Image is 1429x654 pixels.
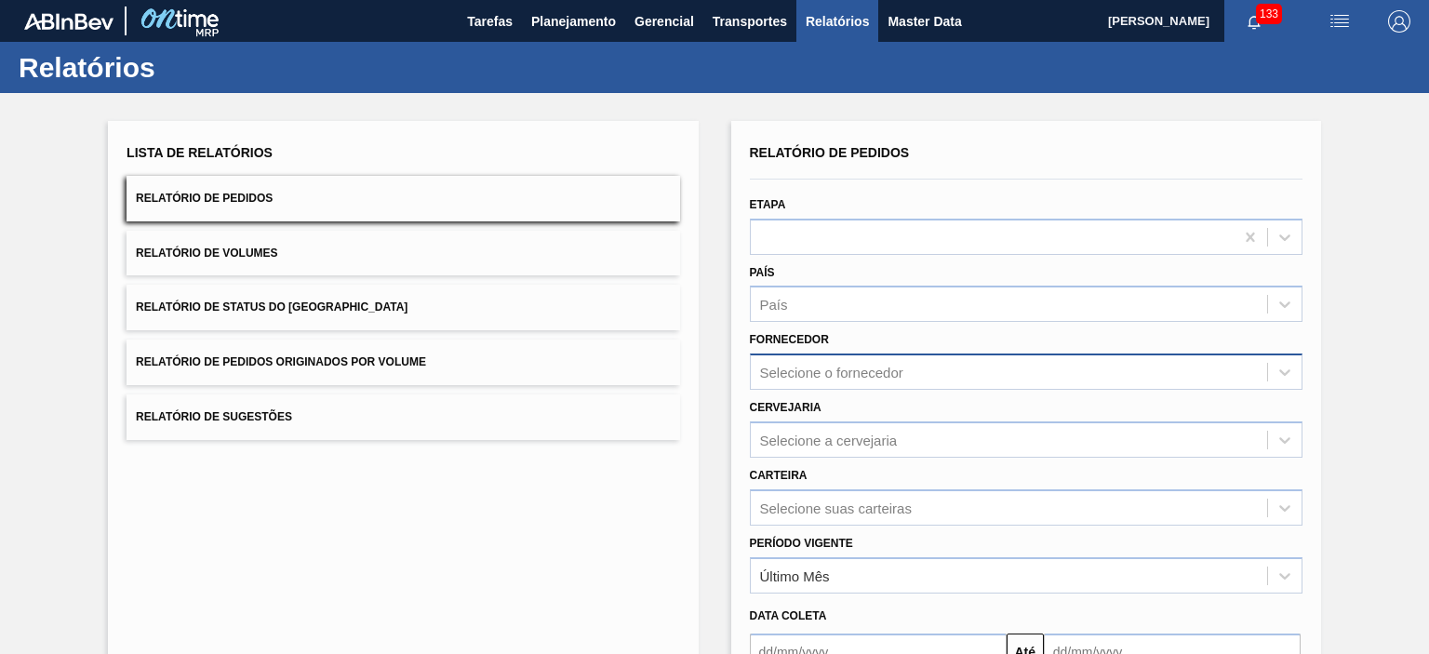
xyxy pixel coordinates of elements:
[136,355,426,368] span: Relatório de Pedidos Originados por Volume
[750,333,829,346] label: Fornecedor
[760,500,912,515] div: Selecione suas carteiras
[750,469,808,482] label: Carteira
[136,410,292,423] span: Relatório de Sugestões
[750,609,827,622] span: Data coleta
[19,57,349,78] h1: Relatórios
[760,432,898,447] div: Selecione a cervejaria
[127,145,273,160] span: Lista de Relatórios
[806,10,869,33] span: Relatórios
[1256,4,1282,24] span: 133
[888,10,961,33] span: Master Data
[713,10,787,33] span: Transportes
[760,297,788,313] div: País
[467,10,513,33] span: Tarefas
[127,176,679,221] button: Relatório de Pedidos
[136,192,273,205] span: Relatório de Pedidos
[136,300,407,314] span: Relatório de Status do [GEOGRAPHIC_DATA]
[127,394,679,440] button: Relatório de Sugestões
[750,266,775,279] label: País
[750,198,786,211] label: Etapa
[127,231,679,276] button: Relatório de Volumes
[1388,10,1410,33] img: Logout
[24,13,114,30] img: TNhmsLtSVTkK8tSr43FrP2fwEKptu5GPRR3wAAAABJRU5ErkJggg==
[760,567,830,583] div: Último Mês
[634,10,694,33] span: Gerencial
[760,365,903,380] div: Selecione o fornecedor
[1224,8,1284,34] button: Notificações
[127,285,679,330] button: Relatório de Status do [GEOGRAPHIC_DATA]
[750,537,853,550] label: Período Vigente
[750,145,910,160] span: Relatório de Pedidos
[127,340,679,385] button: Relatório de Pedidos Originados por Volume
[136,247,277,260] span: Relatório de Volumes
[531,10,616,33] span: Planejamento
[1329,10,1351,33] img: userActions
[750,401,821,414] label: Cervejaria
